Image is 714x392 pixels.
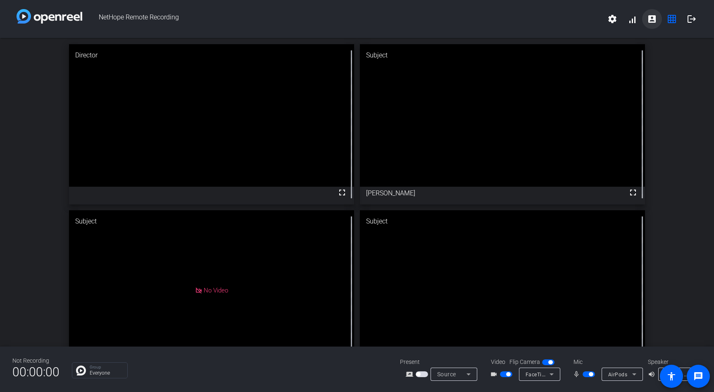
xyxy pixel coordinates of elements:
[509,358,540,366] span: Flip Camera
[12,356,59,365] div: Not Recording
[90,365,123,369] p: Group
[665,371,706,378] span: Default - AirPods
[400,358,483,366] div: Present
[526,371,610,378] span: FaceTime HD Camera (3A71:F4B5)
[360,210,645,233] div: Subject
[647,14,657,24] mat-icon: account_box
[76,366,86,375] img: Chat Icon
[17,9,82,24] img: white-gradient.svg
[12,362,59,382] span: 00:00:00
[693,371,703,381] mat-icon: message
[360,44,645,67] div: Subject
[667,14,677,24] mat-icon: grid_on
[648,358,697,366] div: Speaker
[491,358,505,366] span: Video
[622,9,642,29] button: signal_cellular_alt
[69,210,354,233] div: Subject
[565,358,648,366] div: Mic
[648,369,658,379] mat-icon: volume_up
[90,371,123,375] p: Everyone
[490,369,500,379] mat-icon: videocam_outline
[204,287,228,294] span: No Video
[607,14,617,24] mat-icon: settings
[437,371,456,378] span: Source
[406,369,416,379] mat-icon: screen_share_outline
[82,9,602,29] span: NetHope Remote Recording
[337,188,347,197] mat-icon: fullscreen
[573,369,583,379] mat-icon: mic_none
[69,44,354,67] div: Director
[628,188,638,197] mat-icon: fullscreen
[608,372,628,378] span: AirPods
[666,371,676,381] mat-icon: accessibility
[687,14,697,24] mat-icon: logout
